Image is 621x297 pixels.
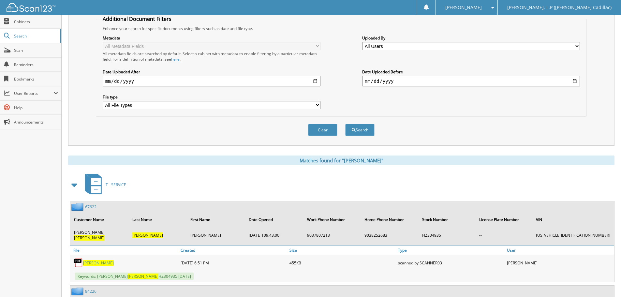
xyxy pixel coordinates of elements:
[85,204,96,210] a: 67622
[245,227,303,243] td: [DATE]T09:43:00
[533,213,614,226] th: VIN
[71,213,128,226] th: Customer Name
[99,15,175,22] legend: Additional Document Filters
[68,156,614,165] div: Matches found for "[PERSON_NAME]"
[419,213,475,226] th: Stock Number
[445,6,482,9] span: [PERSON_NAME]
[81,172,126,198] a: T - SERVICE
[14,119,58,125] span: Announcements
[71,287,85,295] img: folder2.png
[103,94,320,100] label: File type
[14,62,58,67] span: Reminders
[71,227,128,243] td: [PERSON_NAME]
[362,35,580,41] label: Uploaded By
[132,232,163,238] span: [PERSON_NAME]
[14,33,57,39] span: Search
[99,26,583,31] div: Enhance your search for specific documents using filters such as date and file type.
[14,76,58,82] span: Bookmarks
[106,182,126,187] span: T - SERVICE
[73,258,83,268] img: PDF.png
[507,6,612,9] span: [PERSON_NAME], L.P ([PERSON_NAME] Cadillac)
[245,213,303,226] th: Date Opened
[304,227,361,243] td: 9037807213
[308,124,337,136] button: Clear
[14,105,58,111] span: Help
[128,274,158,279] span: [PERSON_NAME]
[179,246,288,255] a: Created
[588,266,621,297] iframe: Chat Widget
[533,227,614,243] td: [US_VEHICLE_IDENTIFICATION_NUMBER]
[362,76,580,86] input: end
[396,246,505,255] a: Type
[361,213,418,226] th: Home Phone Number
[419,227,475,243] td: HZ304935
[476,213,532,226] th: License Plate Number
[304,213,361,226] th: Work Phone Number
[85,289,96,294] a: 84226
[103,35,320,41] label: Metadata
[187,213,245,226] th: First Name
[74,235,105,241] span: [PERSON_NAME]
[288,256,397,269] div: 455KB
[362,69,580,75] label: Date Uploaded Before
[129,213,187,226] th: Last Name
[103,69,320,75] label: Date Uploaded After
[396,256,505,269] div: scanned by SCANNER03
[7,3,55,12] img: scan123-logo-white.svg
[288,246,397,255] a: Size
[70,246,179,255] a: File
[361,227,418,243] td: 9038252683
[103,76,320,86] input: start
[14,48,58,53] span: Scan
[75,273,194,280] span: Keywords: [PERSON_NAME] HZ304935 [DATE]
[476,227,532,243] td: --
[179,256,288,269] div: [DATE] 6:51 PM
[83,260,114,266] a: [PERSON_NAME]
[345,124,375,136] button: Search
[171,56,180,62] a: here
[14,91,53,96] span: User Reports
[103,51,320,62] div: All metadata fields are searched by default. Select a cabinet with metadata to enable filtering b...
[14,19,58,24] span: Cabinets
[505,256,614,269] div: [PERSON_NAME]
[187,227,245,243] td: [PERSON_NAME]
[505,246,614,255] a: User
[71,203,85,211] img: folder2.png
